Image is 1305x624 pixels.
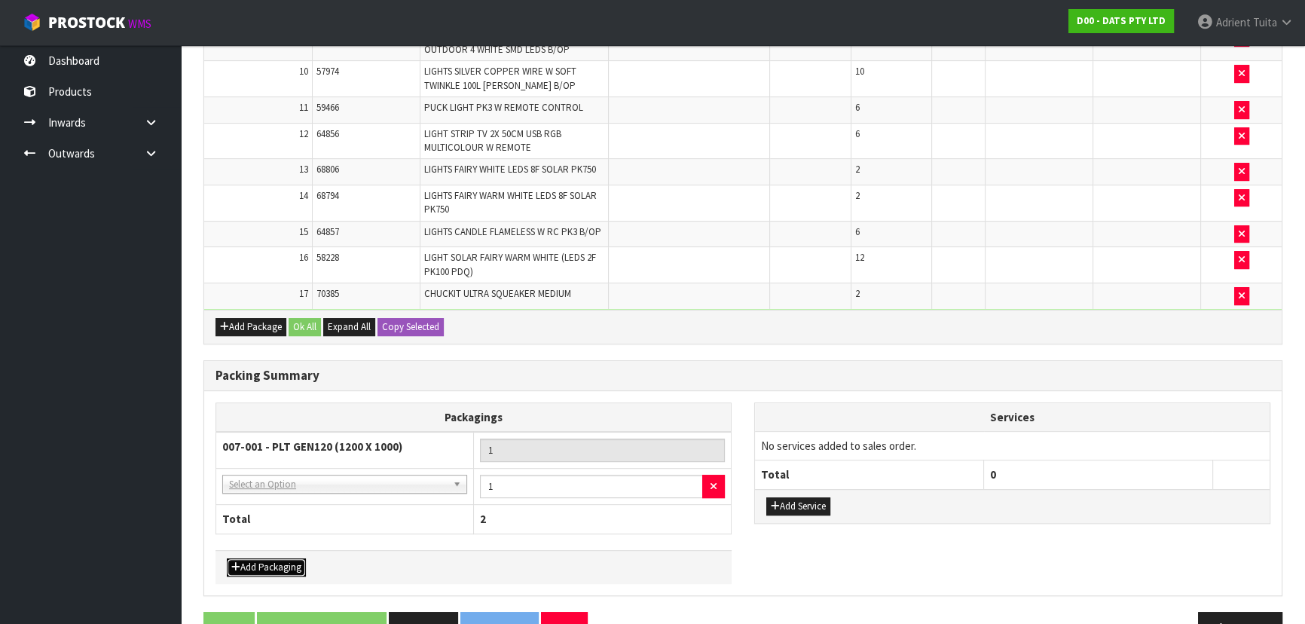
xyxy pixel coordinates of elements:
[299,101,308,114] span: 11
[299,127,308,140] span: 12
[23,13,41,32] img: cube-alt.png
[299,225,308,238] span: 15
[316,251,339,264] span: 58228
[990,467,996,482] span: 0
[1216,15,1251,29] span: Adrient
[128,17,151,31] small: WMS
[855,225,860,238] span: 6
[855,127,860,140] span: 6
[216,505,474,534] th: Total
[424,163,596,176] span: LIGHTS FAIRY WHITE LEDS 8F SOLAR PK750
[316,163,339,176] span: 68806
[424,251,596,277] span: LIGHT SOLAR FAIRY WARM WHITE (LEDS 2F PK100 PDQ)
[316,127,339,140] span: 64856
[316,287,339,300] span: 70385
[299,163,308,176] span: 13
[316,225,339,238] span: 64857
[229,476,447,494] span: Select an Option
[424,127,561,154] span: LIGHT STRIP TV 2X 50CM USB RGB MULTICOLOUR W REMOTE
[1253,15,1277,29] span: Tuita
[227,558,306,577] button: Add Packaging
[424,101,583,114] span: PUCK LIGHT PK3 W REMOTE CONTROL
[316,101,339,114] span: 59466
[222,439,402,454] strong: 007-001 - PLT GEN120 (1200 X 1000)
[855,101,860,114] span: 6
[48,13,125,32] span: ProStock
[855,251,864,264] span: 12
[855,287,860,300] span: 2
[855,65,864,78] span: 10
[424,29,571,55] span: LIGHT MOTION SENSOR INDOOR OR OUTDOOR 4 WHITE SMD LEDS B/OP
[855,163,860,176] span: 2
[424,65,576,91] span: LIGHTS SILVER COPPER WIRE W SOFT TWINKLE 100L [PERSON_NAME] B/OP
[316,189,339,202] span: 68794
[855,189,860,202] span: 2
[216,402,732,432] th: Packagings
[323,318,375,336] button: Expand All
[755,460,984,489] th: Total
[328,320,371,333] span: Expand All
[215,318,286,336] button: Add Package
[299,189,308,202] span: 14
[377,318,444,336] button: Copy Selected
[299,251,308,264] span: 16
[289,318,321,336] button: Ok All
[316,65,339,78] span: 57974
[1068,9,1174,33] a: D00 - DATS PTY LTD
[766,497,830,515] button: Add Service
[480,512,486,526] span: 2
[1077,14,1166,27] strong: D00 - DATS PTY LTD
[299,287,308,300] span: 17
[755,403,1270,432] th: Services
[424,225,601,238] span: LIGHTS CANDLE FLAMELESS W RC PK3 B/OP
[755,431,1270,460] td: No services added to sales order.
[424,189,597,216] span: LIGHTS FAIRY WARM WHITE LEDS 8F SOLAR PK750
[424,287,571,300] span: CHUCKIT ULTRA SQUEAKER MEDIUM
[299,65,308,78] span: 10
[215,369,1270,383] h3: Packing Summary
